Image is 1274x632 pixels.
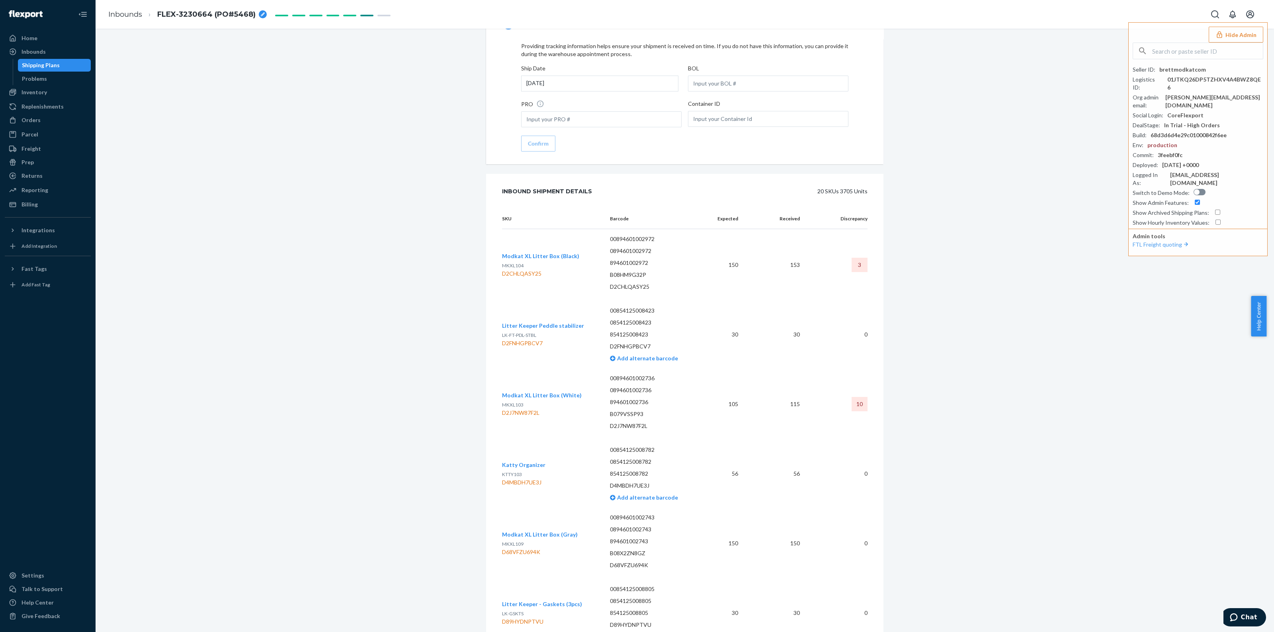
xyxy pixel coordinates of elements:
div: Commit : [1133,151,1154,159]
button: Hide Admin [1209,27,1263,43]
a: Help Center [5,596,91,609]
p: 894601002743 [610,537,699,545]
div: Fast Tags [21,265,47,273]
p: B079VSSP93 [610,410,699,418]
a: Add Integration [5,240,91,253]
div: D2J7NW87F2L [502,409,582,417]
label: Container ID [688,100,720,108]
label: BOL [688,64,699,72]
span: Modkat XL Litter Box (White) [502,392,582,399]
td: 150 [744,508,806,579]
button: Confirm [521,136,555,152]
div: brettmodkatcom [1159,66,1206,74]
div: Give Feedback [21,612,60,620]
span: Katty Organizer [502,461,545,468]
span: Litter Keeper - Gaskets (3pcs) [502,601,582,607]
span: Add alternate barcode [616,494,678,501]
div: Inbounds [21,48,46,56]
p: 0854125008782 [610,458,699,466]
div: Integrations [21,226,55,234]
iframe: Opens a widget where you can chat to one of our agents [1223,608,1266,628]
div: Show Admin Features : [1133,199,1189,207]
p: B08X2ZN8GZ [610,549,699,557]
p: D2CHLQASY25 [610,283,699,291]
div: Logged In As : [1133,171,1166,187]
a: Home [5,32,91,45]
div: Returns [21,172,43,180]
p: 00854125008782 [610,446,699,454]
p: 0894601002743 [610,525,699,533]
p: 00894601002736 [610,374,699,382]
td: 56 [744,440,806,508]
p: 854125008805 [610,609,699,617]
div: D2FNHGPBCV7 [502,339,584,347]
td: 105 [705,368,744,440]
a: Add Fast Tag [5,278,91,291]
div: 3feebf0fc [1158,151,1182,159]
div: Prep [21,158,34,166]
div: 20 SKUs 3705 Units [610,183,868,199]
input: Search or paste seller ID [1152,43,1263,59]
button: Integrations [5,224,91,237]
div: D4MBDH7UE3J [502,478,545,486]
span: MKXL104 [502,263,524,268]
div: 3 [852,258,868,272]
button: Talk to Support [5,583,91,595]
div: Freight [21,145,41,153]
a: Problems [18,72,91,85]
a: Shipping Plans [18,59,91,72]
p: 00854125008423 [610,307,699,315]
td: 56 [705,440,744,508]
ol: breadcrumbs [102,3,273,26]
div: CoreFlexport [1167,111,1204,119]
div: Orders [21,116,41,124]
button: Modkat XL Litter Box (Gray) [502,531,578,539]
a: Inventory [5,86,91,99]
div: Confirm [528,140,549,148]
p: 00854125008805 [610,585,699,593]
button: Open Search Box [1207,6,1223,22]
div: Parcel [21,130,38,138]
td: 0 [806,440,868,508]
p: 854125008782 [610,470,699,478]
button: Close Navigation [75,6,91,22]
th: Discrepancy [806,209,868,229]
div: Replenishments [21,103,64,111]
button: Litter Keeper Peddle stabilizer [502,322,584,330]
span: MKXL109 [502,541,524,547]
div: Home [21,34,37,42]
p: 00894601002972 [610,235,699,243]
span: Add alternate barcode [616,355,678,362]
td: 115 [744,368,806,440]
td: 0 [806,508,868,579]
div: Show Hourly Inventory Values : [1133,219,1210,227]
span: MKXL103 [502,402,524,408]
a: Replenishments [5,100,91,113]
td: 150 [705,229,744,301]
div: Billing [21,200,38,208]
div: Env : [1133,141,1143,149]
span: FLEX-3230664 (PO#5468) [157,10,256,20]
div: Switch to Demo Mode : [1133,189,1190,197]
p: Providing tracking information helps ensure your shipment is received on time. If you do not have... [521,42,848,58]
p: D89HYDNPTVU [610,621,699,629]
a: Inbounds [5,45,91,58]
div: Show Archived Shipping Plans : [1133,209,1209,217]
p: 0894601002736 [610,386,699,394]
div: [DATE] +0000 [1162,161,1199,169]
a: Add alternate barcode [610,355,678,362]
td: 30 [744,301,806,368]
button: Fast Tags [5,263,91,275]
input: Input your Container Id [688,111,848,127]
button: Modkat XL Litter Box (White) [502,391,582,399]
span: Modkat XL Litter Box (Gray) [502,531,578,538]
td: 153 [744,229,806,301]
div: [EMAIL_ADDRESS][DOMAIN_NAME] [1170,171,1263,187]
p: Admin tools [1133,232,1263,240]
div: 68d3d6d4e29c01000842f6ee [1151,131,1227,139]
div: Add Fast Tag [21,281,50,288]
div: Problems [22,75,47,83]
div: Logistics ID : [1133,76,1163,91]
button: Give Feedback [5,610,91,622]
